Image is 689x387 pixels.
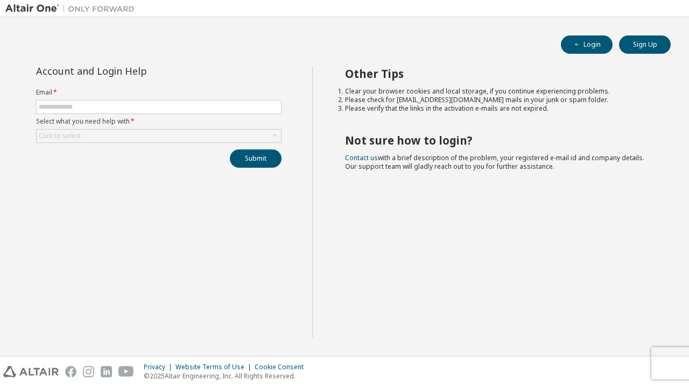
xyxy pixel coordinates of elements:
[3,366,59,377] img: altair_logo.svg
[65,366,76,377] img: facebook.svg
[144,363,175,371] div: Privacy
[39,132,81,140] div: Click to select
[345,67,652,81] h2: Other Tips
[83,366,94,377] img: instagram.svg
[345,133,652,147] h2: Not sure how to login?
[255,363,310,371] div: Cookie Consent
[36,117,282,126] label: Select what you need help with
[345,153,378,162] a: Contact us
[118,366,134,377] img: youtube.svg
[345,87,652,96] li: Clear your browser cookies and local storage, if you continue experiencing problems.
[36,88,282,97] label: Email
[230,149,282,168] button: Submit
[345,104,652,113] li: Please verify that the links in the activation e-mails are not expired.
[36,67,233,75] div: Account and Login Help
[561,35,613,54] button: Login
[37,130,281,142] div: Click to select
[345,96,652,104] li: Please check for [EMAIL_ADDRESS][DOMAIN_NAME] mails in your junk or spam folder.
[5,3,140,14] img: Altair One
[619,35,671,54] button: Sign Up
[101,366,112,377] img: linkedin.svg
[345,153,644,171] span: with a brief description of the problem, your registered e-mail id and company details. Our suppo...
[144,371,310,381] p: © 2025 Altair Engineering, Inc. All Rights Reserved.
[175,363,255,371] div: Website Terms of Use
